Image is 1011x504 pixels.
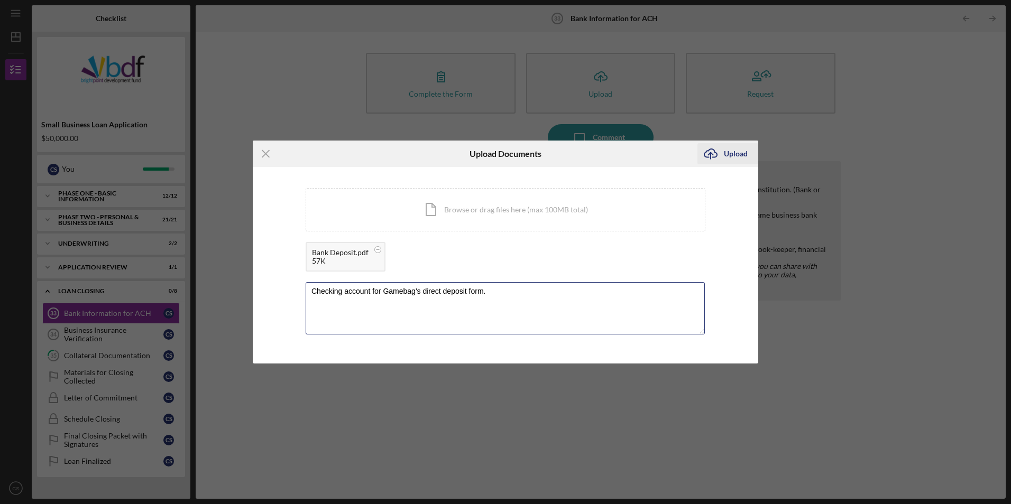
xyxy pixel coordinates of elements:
button: Upload [697,143,758,164]
textarea: Checking account for Gamebag's direct deposit form. [306,282,705,334]
h6: Upload Documents [470,149,541,158]
div: Bank Deposit.pdf [312,248,369,257]
div: 57K [312,257,369,265]
div: Upload [724,143,748,164]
